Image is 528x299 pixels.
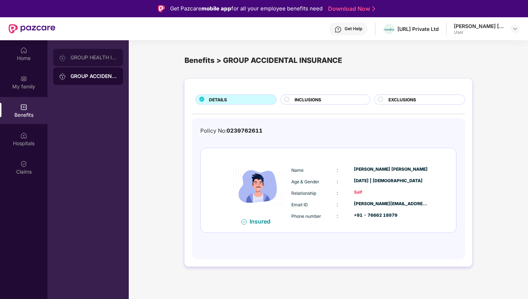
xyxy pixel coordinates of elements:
[291,202,308,207] span: Email ID
[20,132,27,139] img: svg+xml;base64,PHN2ZyBpZD0iSG9zcGl0YWxzIiB4bWxucz0iaHR0cDovL3d3dy53My5vcmcvMjAwMC9zdmciIHdpZHRoPS...
[158,5,165,12] img: Logo
[70,55,117,60] div: GROUP HEALTH INSURANCE
[354,212,428,219] div: +91 - 76662 18979
[20,47,27,54] img: svg+xml;base64,PHN2ZyBpZD0iSG9tZSIgeG1sbnM9Imh0dHA6Ly93d3cudzMub3JnLzIwMDAvc3ZnIiB3aWR0aD0iMjAiIG...
[328,5,373,13] a: Download Now
[170,4,323,13] div: Get Pazcare for all your employee benefits need
[354,166,428,173] div: [PERSON_NAME] [PERSON_NAME]
[70,73,117,80] div: GROUP ACCIDENTAL INSURANCE
[9,24,55,33] img: New Pazcare Logo
[185,55,472,66] div: Benefits > GROUP ACCIDENTAL INSURANCE
[291,179,319,184] span: Age & Gender
[354,178,428,184] div: [DATE] | [DEMOGRAPHIC_DATA]
[512,26,518,32] img: svg+xml;base64,PHN2ZyBpZD0iRHJvcGRvd24tMzJ4MzIiIHhtbG5zPSJodHRwOi8vd3d3LnczLm9yZy8yMDAwL3N2ZyIgd2...
[227,127,263,134] span: 0239762611
[337,201,338,207] span: :
[372,5,375,13] img: Stroke
[250,218,275,225] div: Insured
[337,167,338,173] span: :
[384,28,394,31] img: NEEDL%20LOGO.png
[227,155,290,218] img: icon
[388,96,416,103] span: EXCLUSIONS
[59,54,66,61] img: svg+xml;base64,PHN2ZyB3aWR0aD0iMjAiIGhlaWdodD0iMjAiIHZpZXdCb3g9IjAgMCAyMCAyMCIgZmlsbD0ibm9uZSIgeG...
[295,96,321,103] span: INCLUSIONS
[291,213,321,219] span: Phone number
[454,23,504,29] div: [PERSON_NAME] [PERSON_NAME]
[209,96,227,103] span: DETAILS
[241,219,247,225] img: svg+xml;base64,PHN2ZyB4bWxucz0iaHR0cDovL3d3dy53My5vcmcvMjAwMC9zdmciIHdpZHRoPSIxNiIgaGVpZ2h0PSIxNi...
[337,178,338,184] span: :
[354,189,428,196] div: Self
[201,5,231,12] strong: mobile app
[291,190,316,196] span: Relationship
[337,190,338,196] span: :
[345,26,362,32] div: Get Help
[397,26,439,32] div: [URL] Private Ltd
[337,213,338,219] span: :
[334,26,342,33] img: svg+xml;base64,PHN2ZyBpZD0iSGVscC0zMngzMiIgeG1sbnM9Imh0dHA6Ly93d3cudzMub3JnLzIwMDAvc3ZnIiB3aWR0aD...
[454,29,504,35] div: User
[59,73,66,80] img: svg+xml;base64,PHN2ZyB3aWR0aD0iMjAiIGhlaWdodD0iMjAiIHZpZXdCb3g9IjAgMCAyMCAyMCIgZmlsbD0ibm9uZSIgeG...
[20,160,27,167] img: svg+xml;base64,PHN2ZyBpZD0iQ2xhaW0iIHhtbG5zPSJodHRwOi8vd3d3LnczLm9yZy8yMDAwL3N2ZyIgd2lkdGg9IjIwIi...
[291,167,304,173] span: Name
[200,126,263,135] div: Policy No:
[354,201,428,207] div: [PERSON_NAME][EMAIL_ADDRESS][PERSON_NAME]
[20,103,27,111] img: svg+xml;base64,PHN2ZyBpZD0iQmVuZWZpdHMiIHhtbG5zPSJodHRwOi8vd3d3LnczLm9yZy8yMDAwL3N2ZyIgd2lkdGg9Ij...
[20,75,27,82] img: svg+xml;base64,PHN2ZyB3aWR0aD0iMjAiIGhlaWdodD0iMjAiIHZpZXdCb3g9IjAgMCAyMCAyMCIgZmlsbD0ibm9uZSIgeG...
